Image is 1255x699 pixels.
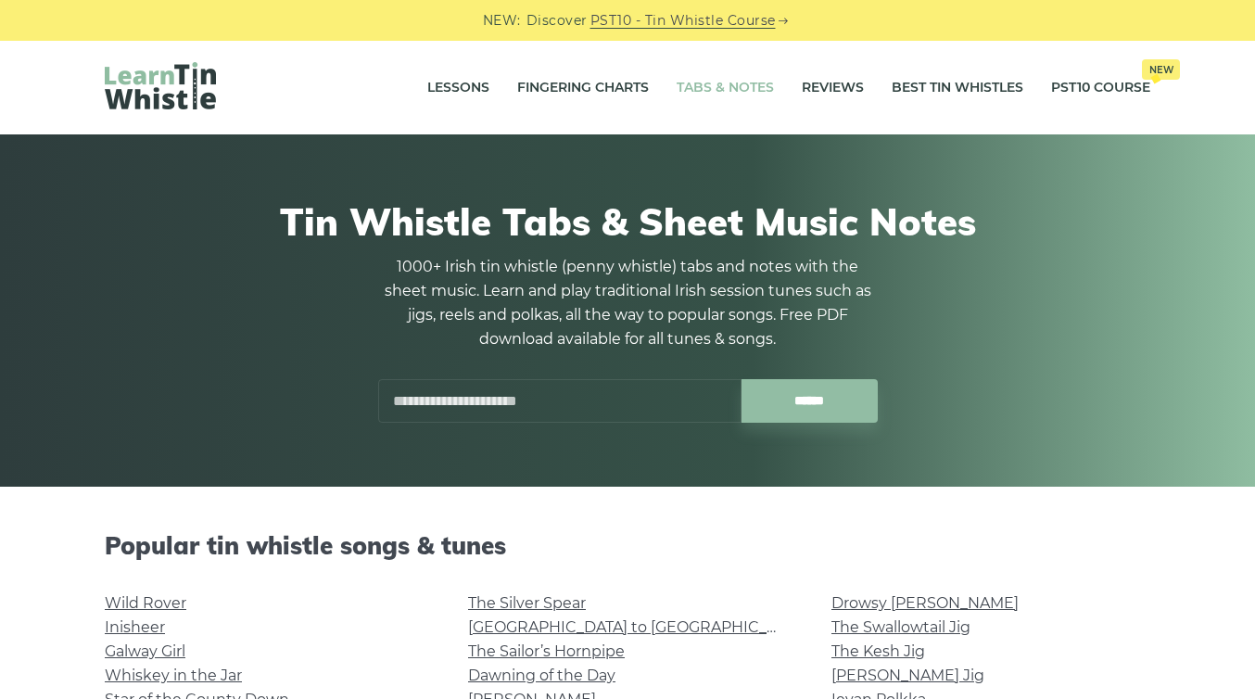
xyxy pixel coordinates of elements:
a: Galway Girl [105,642,185,660]
a: [GEOGRAPHIC_DATA] to [GEOGRAPHIC_DATA] [468,618,810,636]
a: Inisheer [105,618,165,636]
img: LearnTinWhistle.com [105,62,216,109]
a: The Swallowtail Jig [831,618,970,636]
p: 1000+ Irish tin whistle (penny whistle) tabs and notes with the sheet music. Learn and play tradi... [377,255,878,351]
a: Dawning of the Day [468,667,615,684]
a: Tabs & Notes [677,65,774,111]
a: Whiskey in the Jar [105,667,242,684]
h1: Tin Whistle Tabs & Sheet Music Notes [105,199,1150,244]
span: New [1142,59,1180,80]
h2: Popular tin whistle songs & tunes [105,531,1150,560]
a: Drowsy [PERSON_NAME] [831,594,1019,612]
a: [PERSON_NAME] Jig [831,667,984,684]
a: Lessons [427,65,489,111]
a: The Sailor’s Hornpipe [468,642,625,660]
a: Reviews [802,65,864,111]
a: The Silver Spear [468,594,586,612]
a: Wild Rover [105,594,186,612]
a: Fingering Charts [517,65,649,111]
a: PST10 CourseNew [1051,65,1150,111]
a: The Kesh Jig [831,642,925,660]
a: Best Tin Whistles [892,65,1023,111]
